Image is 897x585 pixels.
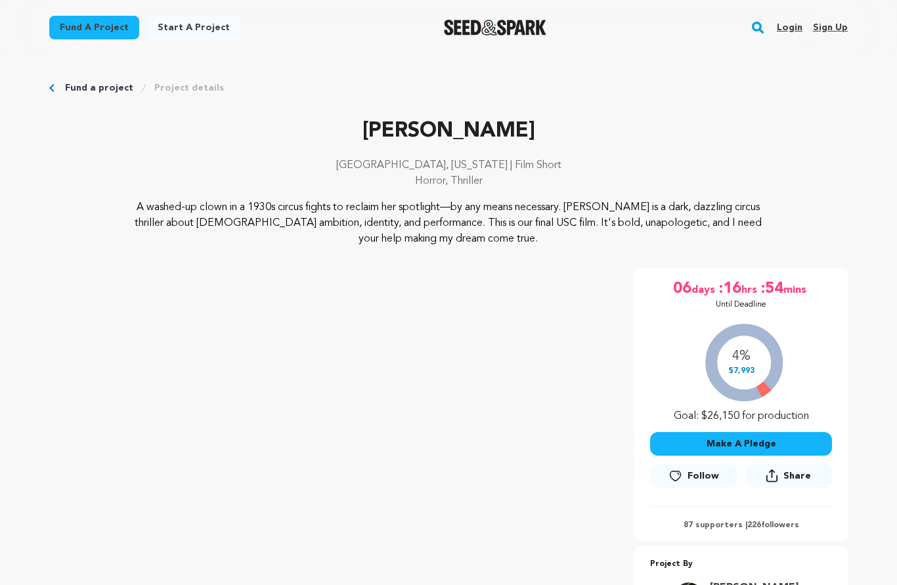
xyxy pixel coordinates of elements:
span: Share [745,464,832,493]
span: hrs [741,278,760,299]
a: Fund a project [65,81,133,95]
span: 06 [673,278,691,299]
span: days [691,278,718,299]
a: Follow [650,464,737,488]
img: Seed&Spark Logo Dark Mode [444,20,547,35]
span: Share [783,469,811,483]
p: A washed-up clown in a 1930s circus fights to reclaim her spotlight—by any means necessary. [PERS... [129,200,768,247]
span: mins [783,278,809,299]
span: :54 [760,278,783,299]
p: [PERSON_NAME] [49,116,848,147]
p: [GEOGRAPHIC_DATA], [US_STATE] | Film Short [49,158,848,173]
a: Sign up [813,17,848,38]
p: Until Deadline [716,299,766,310]
a: Seed&Spark Homepage [444,20,547,35]
a: Project details [154,81,224,95]
button: Share [745,464,832,488]
p: Project By [650,557,832,572]
a: Start a project [147,16,240,39]
p: 87 supporters | followers [650,520,832,531]
button: Make A Pledge [650,432,832,456]
p: Horror, Thriller [49,173,848,189]
span: Follow [688,469,719,483]
span: 226 [747,521,761,529]
a: Fund a project [49,16,139,39]
div: Breadcrumb [49,81,848,95]
span: :16 [718,278,741,299]
a: Login [777,17,802,38]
